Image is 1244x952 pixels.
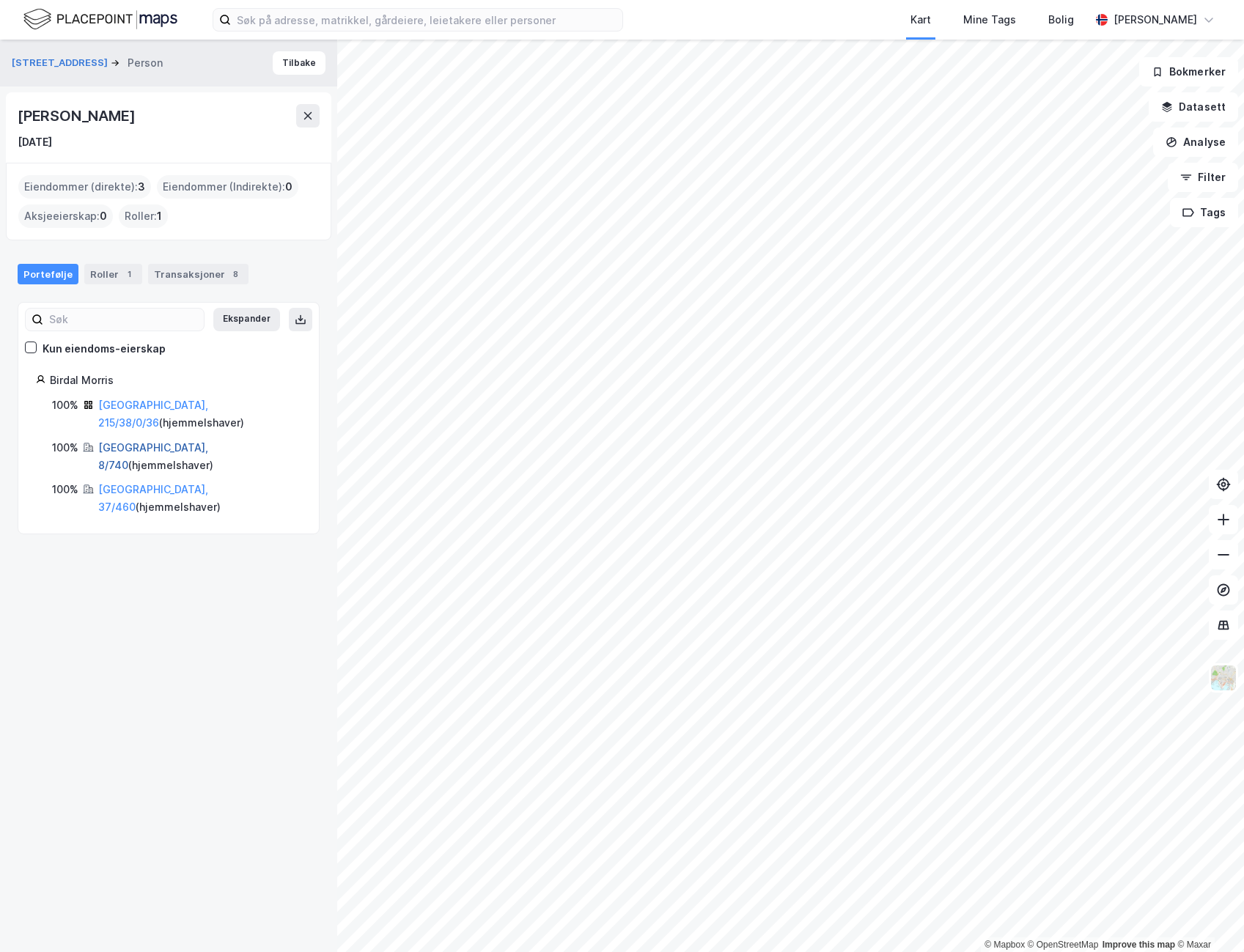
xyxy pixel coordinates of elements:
div: 100% [52,396,78,414]
div: Eiendommer (Indirekte) : [157,175,298,199]
div: 100% [52,439,78,457]
input: Søk på adresse, matrikkel, gårdeiere, leietakere eller personer [231,9,622,31]
div: Roller [84,264,142,284]
div: Kart [910,11,931,29]
span: 0 [285,178,292,196]
div: Transaksjoner [148,264,249,284]
img: Z [1210,664,1237,692]
a: [GEOGRAPHIC_DATA], 37/460 [98,483,208,513]
div: ( hjemmelshaver ) [98,481,301,516]
div: Kontrollprogram for chat [1171,882,1244,952]
div: Portefølje [18,264,78,284]
a: Mapbox [984,940,1025,950]
div: 1 [122,267,136,281]
div: 8 [228,267,243,281]
div: Bolig [1048,11,1074,29]
div: Birdal Morris [50,372,301,389]
div: Mine Tags [963,11,1016,29]
div: Person [128,54,163,72]
button: Analyse [1153,128,1238,157]
iframe: Chat Widget [1171,882,1244,952]
div: ( hjemmelshaver ) [98,396,301,432]
button: Tags [1170,198,1238,227]
button: [STREET_ADDRESS] [12,56,111,70]
button: Bokmerker [1139,57,1238,86]
span: 3 [138,178,145,196]
span: 1 [157,207,162,225]
div: 100% [52,481,78,498]
div: [PERSON_NAME] [1114,11,1197,29]
a: [GEOGRAPHIC_DATA], 8/740 [98,441,208,471]
div: [PERSON_NAME] [18,104,138,128]
button: Ekspander [213,308,280,331]
button: Filter [1168,163,1238,192]
img: logo.f888ab2527a4732fd821a326f86c7f29.svg [23,7,177,32]
div: Roller : [119,204,168,228]
div: Kun eiendoms-eierskap [43,340,166,358]
div: Eiendommer (direkte) : [18,175,151,199]
a: Improve this map [1103,940,1175,950]
span: 0 [100,207,107,225]
button: Tilbake [273,51,325,75]
div: Aksjeeierskap : [18,204,113,228]
input: Søk [43,309,204,331]
div: [DATE] [18,133,52,151]
div: ( hjemmelshaver ) [98,439,301,474]
button: Datasett [1149,92,1238,122]
a: [GEOGRAPHIC_DATA], 215/38/0/36 [98,399,208,429]
a: OpenStreetMap [1028,940,1099,950]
